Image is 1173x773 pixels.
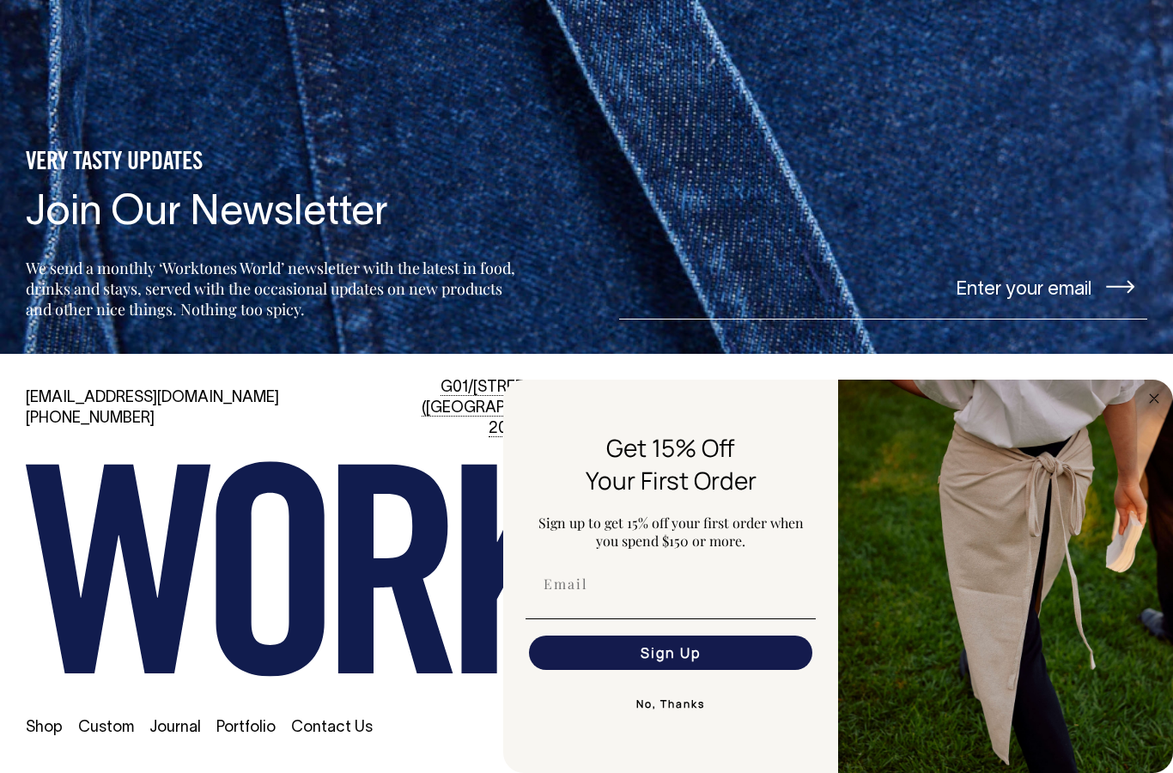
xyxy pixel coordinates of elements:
span: Sign up to get 15% off your first order when you spend $150 or more. [538,514,804,550]
span: Your First Order [586,464,757,496]
a: Shop [26,721,63,735]
a: Journal [149,721,201,735]
h4: Join Our Newsletter [26,192,520,237]
p: We send a monthly ‘Worktones World’ newsletter with the latest in food, drinks and stays, served ... [26,258,520,320]
a: [EMAIL_ADDRESS][DOMAIN_NAME] [26,391,279,405]
input: Enter your email [619,255,1147,320]
a: [PHONE_NUMBER] [26,411,155,426]
div: FLYOUT Form [503,380,1173,773]
img: underline [526,618,816,619]
input: Email [529,567,812,601]
button: Sign Up [529,636,812,670]
h5: VERY TASTY UPDATES [26,149,520,178]
a: Contact Us [291,721,373,735]
a: Portfolio [216,721,276,735]
a: Custom [78,721,134,735]
img: 5e34ad8f-4f05-4173-92a8-ea475ee49ac9.jpeg [838,380,1173,773]
button: Close dialog [1144,388,1164,409]
button: No, Thanks [526,687,816,721]
span: Get 15% Off [606,431,735,464]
